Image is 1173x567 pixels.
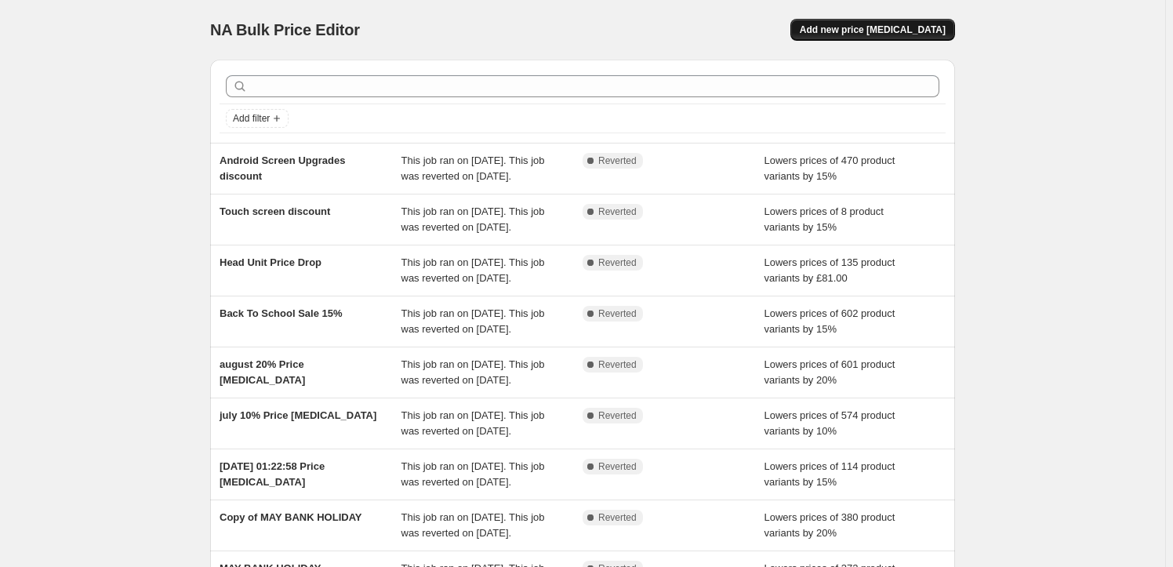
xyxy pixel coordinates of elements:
span: Add filter [233,112,270,125]
span: Lowers prices of 114 product variants by 15% [764,460,895,488]
span: Lowers prices of 574 product variants by 10% [764,409,895,437]
span: Reverted [598,409,637,422]
span: This job ran on [DATE]. This job was reverted on [DATE]. [401,511,545,539]
span: Reverted [598,307,637,320]
span: july 10% Price [MEDICAL_DATA] [220,409,376,421]
span: Touch screen discount [220,205,330,217]
span: Reverted [598,460,637,473]
span: august 20% Price [MEDICAL_DATA] [220,358,305,386]
span: Reverted [598,358,637,371]
span: Reverted [598,205,637,218]
button: Add new price [MEDICAL_DATA] [790,19,955,41]
span: Copy of MAY BANK HOLIDAY [220,511,362,523]
span: Add new price [MEDICAL_DATA] [800,24,946,36]
span: This job ran on [DATE]. This job was reverted on [DATE]. [401,154,545,182]
span: This job ran on [DATE]. This job was reverted on [DATE]. [401,205,545,233]
span: Lowers prices of 602 product variants by 15% [764,307,895,335]
span: Back To School Sale 15% [220,307,343,319]
span: NA Bulk Price Editor [210,21,360,38]
span: Reverted [598,256,637,269]
span: Head Unit Price Drop [220,256,321,268]
span: This job ran on [DATE]. This job was reverted on [DATE]. [401,307,545,335]
span: Android Screen Upgrades discount [220,154,345,182]
button: Add filter [226,109,289,128]
span: This job ran on [DATE]. This job was reverted on [DATE]. [401,256,545,284]
span: Reverted [598,511,637,524]
span: This job ran on [DATE]. This job was reverted on [DATE]. [401,460,545,488]
span: [DATE] 01:22:58 Price [MEDICAL_DATA] [220,460,325,488]
span: Reverted [598,154,637,167]
span: Lowers prices of 8 product variants by 15% [764,205,884,233]
span: This job ran on [DATE]. This job was reverted on [DATE]. [401,358,545,386]
span: Lowers prices of 135 product variants by £81.00 [764,256,895,284]
span: Lowers prices of 380 product variants by 20% [764,511,895,539]
span: Lowers prices of 470 product variants by 15% [764,154,895,182]
span: Lowers prices of 601 product variants by 20% [764,358,895,386]
span: This job ran on [DATE]. This job was reverted on [DATE]. [401,409,545,437]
